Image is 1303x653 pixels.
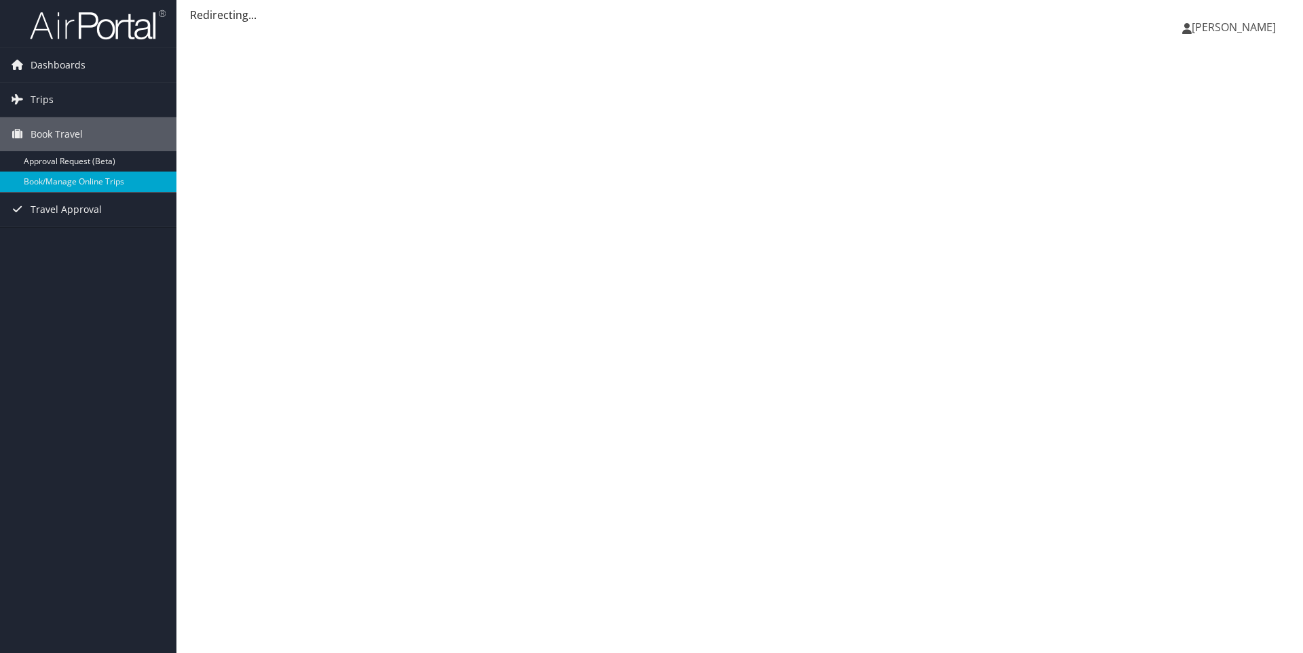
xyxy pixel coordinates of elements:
[31,48,86,82] span: Dashboards
[1182,7,1289,47] a: [PERSON_NAME]
[1192,20,1276,35] span: [PERSON_NAME]
[31,83,54,117] span: Trips
[31,193,102,226] span: Travel Approval
[30,9,166,41] img: airportal-logo.png
[190,7,1289,23] div: Redirecting...
[31,117,83,151] span: Book Travel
